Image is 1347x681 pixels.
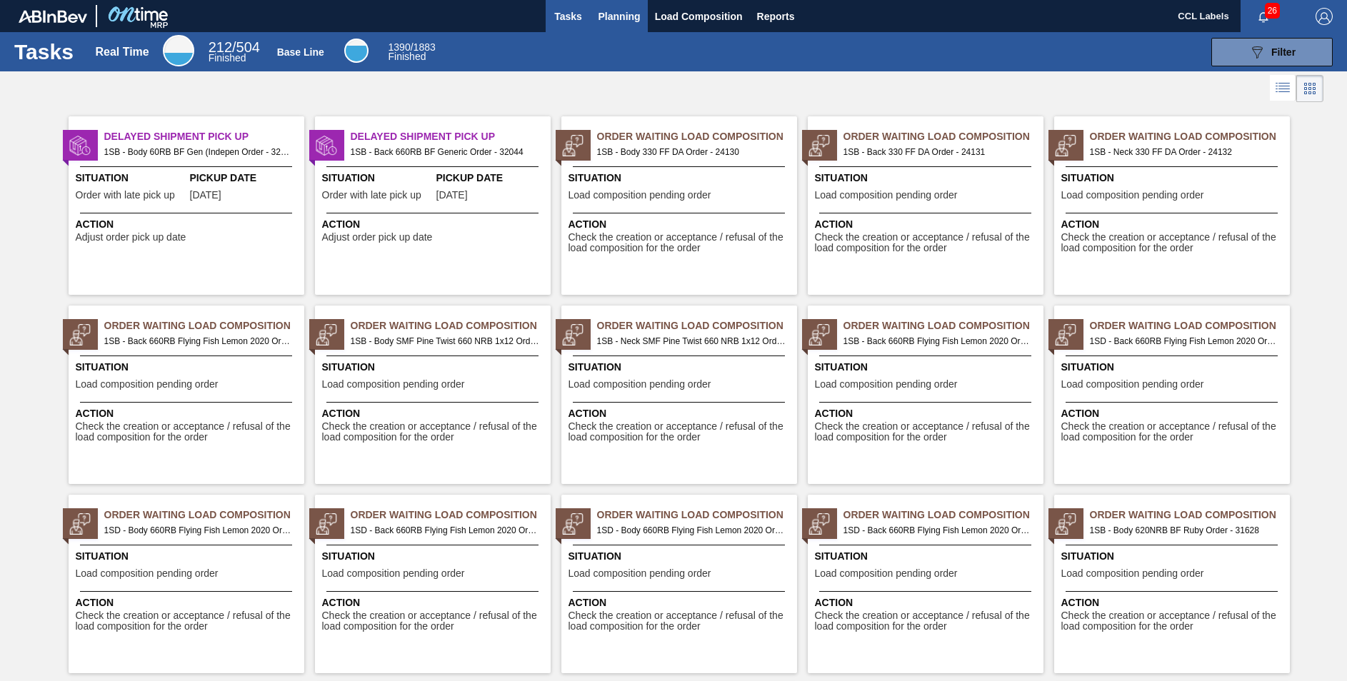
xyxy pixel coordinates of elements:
span: Load composition pending order [76,568,219,579]
span: Check the creation or acceptance / refusal of the load composition for the order [76,421,301,443]
button: Notifications [1241,6,1286,26]
span: Action [322,595,547,610]
span: 1SB - Body 620NRB BF Ruby Order - 31628 [1090,523,1278,538]
span: Check the creation or acceptance / refusal of the load composition for the order [815,232,1040,254]
span: Reports [757,8,795,25]
span: Situation [569,549,793,564]
span: Order Waiting Load Composition [351,318,551,333]
span: 26 [1265,3,1280,19]
span: Adjust order pick up date [76,232,186,243]
span: Pickup Date [436,171,547,186]
span: Situation [76,360,301,375]
img: TNhmsLtSVTkK8tSr43FrP2fwEKptu5GPRR3wAAAABJRU5ErkJggg== [19,10,87,23]
span: Action [569,406,793,421]
span: Load composition pending order [322,568,465,579]
span: 1390 [389,41,411,53]
span: Check the creation or acceptance / refusal of the load composition for the order [1061,421,1286,443]
span: Action [1061,217,1286,232]
span: 1SB - Back 330 FF DA Order - 24131 [843,144,1032,160]
span: 1SB - Body 60RB BF Gen (Indepen Order - 32043 [104,144,293,160]
img: status [69,324,91,345]
span: Order Waiting Load Composition [597,129,797,144]
img: status [316,513,337,535]
span: Order Waiting Load Composition [104,508,304,523]
span: Order with late pick up [322,190,421,201]
img: status [808,324,830,345]
img: status [1055,513,1076,535]
span: Action [322,217,547,232]
span: Finished [209,52,246,64]
span: Check the creation or acceptance / refusal of the load composition for the order [322,610,547,632]
h1: Tasks [14,44,77,60]
span: Action [569,595,793,610]
span: Situation [815,171,1040,186]
span: Action [322,406,547,421]
span: Load Composition [655,8,743,25]
span: Situation [569,360,793,375]
span: Action [76,595,301,610]
span: Pickup Date [190,171,301,186]
span: Action [815,217,1040,232]
span: 1SD - Back 660RB Flying Fish Lemon 2020 Order - 31012 [351,523,539,538]
span: 1SB - Body 330 FF DA Order - 24130 [597,144,786,160]
span: Check the creation or acceptance / refusal of the load composition for the order [569,610,793,632]
span: / 504 [209,39,260,55]
span: Load composition pending order [815,190,958,201]
span: Order Waiting Load Composition [843,318,1043,333]
div: Base Line [277,46,324,58]
span: Action [76,406,301,421]
img: status [562,324,584,345]
span: Check the creation or acceptance / refusal of the load composition for the order [322,421,547,443]
img: status [69,135,91,156]
span: Action [1061,406,1286,421]
span: 1SD - Body 660RB Flying Fish Lemon 2020 Order - 31240 [597,523,786,538]
span: Check the creation or acceptance / refusal of the load composition for the order [1061,232,1286,254]
span: Situation [1061,549,1286,564]
span: 1SD - Back 660RB Flying Fish Lemon 2020 Order - 30779 [1090,333,1278,349]
img: status [562,513,584,535]
span: 1SB - Neck SMF Pine Twist 660 NRB 1x12 Order - 24141 [597,333,786,349]
span: Order Waiting Load Composition [104,318,304,333]
span: Load composition pending order [322,379,465,390]
span: Order Waiting Load Composition [597,318,797,333]
span: Finished [389,51,426,62]
span: Delayed Shipment Pick Up [104,129,304,144]
img: status [1055,324,1076,345]
span: Order Waiting Load Composition [1090,129,1290,144]
img: status [69,513,91,535]
span: Order Waiting Load Composition [843,508,1043,523]
span: Situation [815,549,1040,564]
span: Order Waiting Load Composition [843,129,1043,144]
span: Situation [1061,360,1286,375]
span: Situation [76,549,301,564]
span: Check the creation or acceptance / refusal of the load composition for the order [815,421,1040,443]
span: Order Waiting Load Composition [597,508,797,523]
span: Order with late pick up [76,190,175,201]
span: Order Waiting Load Composition [351,508,551,523]
span: Action [1061,595,1286,610]
img: status [316,135,337,156]
span: Situation [322,360,547,375]
span: Adjust order pick up date [322,232,433,243]
span: 1SB - Body SMF Pine Twist 660 NRB 1x12 Order - 24139 [351,333,539,349]
span: 1SD - Back 660RB Flying Fish Lemon 2020 Order - 31242 [843,523,1032,538]
span: Action [569,217,793,232]
span: 09/24/2025 [190,190,221,201]
span: Load composition pending order [569,190,711,201]
span: 1SB - Back 660RB BF Generic Order - 32044 [351,144,539,160]
span: 1SB - Back 660RB Flying Fish Lemon 2020 Order - 24138 [104,333,293,349]
span: Load composition pending order [569,568,711,579]
span: Load composition pending order [815,379,958,390]
span: 1SB - Back 660RB Flying Fish Lemon 2020 Order - 26483 [843,333,1032,349]
span: Action [815,595,1040,610]
img: status [1055,135,1076,156]
span: Order Waiting Load Composition [1090,318,1290,333]
img: status [808,135,830,156]
img: Logout [1316,8,1333,25]
span: Load composition pending order [1061,379,1204,390]
span: Situation [322,549,547,564]
span: Order Waiting Load Composition [1090,508,1290,523]
img: status [808,513,830,535]
span: 212 [209,39,232,55]
div: Base Line [389,43,436,61]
